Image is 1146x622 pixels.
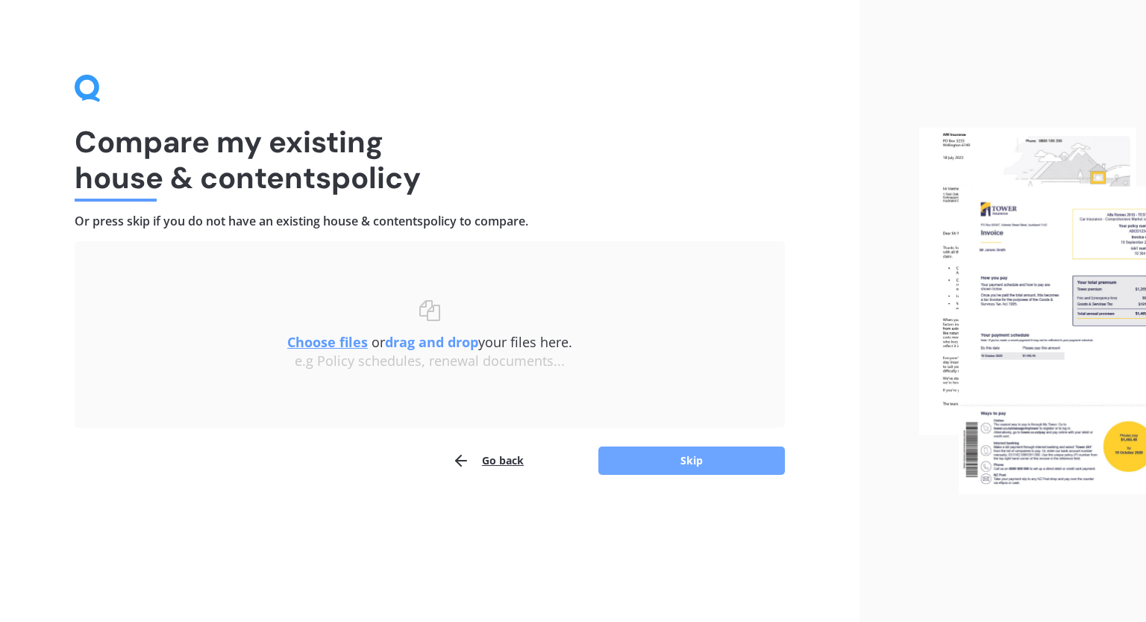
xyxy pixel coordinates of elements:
button: Skip [598,447,785,475]
span: or your files here. [287,333,572,351]
div: e.g Policy schedules, renewal documents... [104,353,755,370]
u: Choose files [287,333,368,351]
img: files.webp [919,128,1146,494]
h4: Or press skip if you do not have an existing house & contents policy to compare. [75,214,785,229]
button: Go back [452,446,524,476]
h1: Compare my existing house & contents policy [75,124,785,196]
b: drag and drop [385,333,478,351]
